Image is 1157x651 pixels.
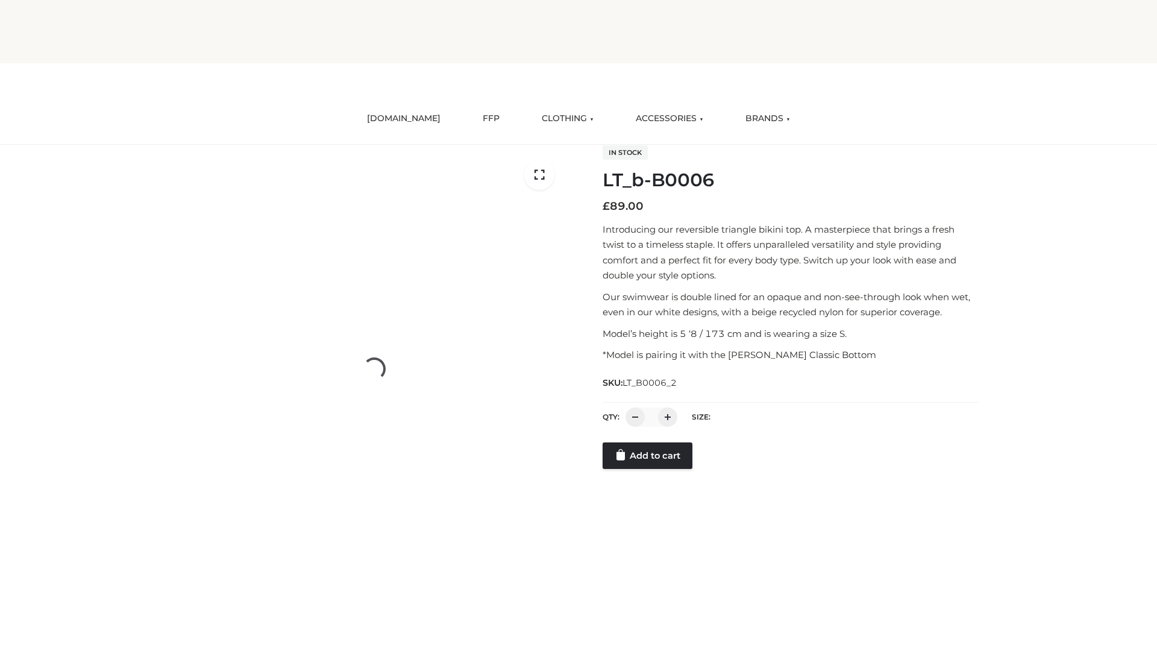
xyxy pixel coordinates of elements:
bdi: 89.00 [603,200,644,213]
label: Size: [692,412,710,421]
p: *Model is pairing it with the [PERSON_NAME] Classic Bottom [603,347,978,363]
span: SKU: [603,376,678,390]
p: Our swimwear is double lined for an opaque and non-see-through look when wet, even in our white d... [603,289,978,320]
a: ACCESSORIES [627,105,712,132]
span: In stock [603,145,648,160]
p: Introducing our reversible triangle bikini top. A masterpiece that brings a fresh twist to a time... [603,222,978,283]
a: [DOMAIN_NAME] [358,105,450,132]
a: CLOTHING [533,105,603,132]
span: £ [603,200,610,213]
p: Model’s height is 5 ‘8 / 173 cm and is wearing a size S. [603,326,978,342]
a: Add to cart [603,442,692,469]
span: LT_B0006_2 [622,377,677,388]
a: FFP [474,105,509,132]
label: QTY: [603,412,619,421]
h1: LT_b-B0006 [603,169,978,191]
a: BRANDS [736,105,799,132]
